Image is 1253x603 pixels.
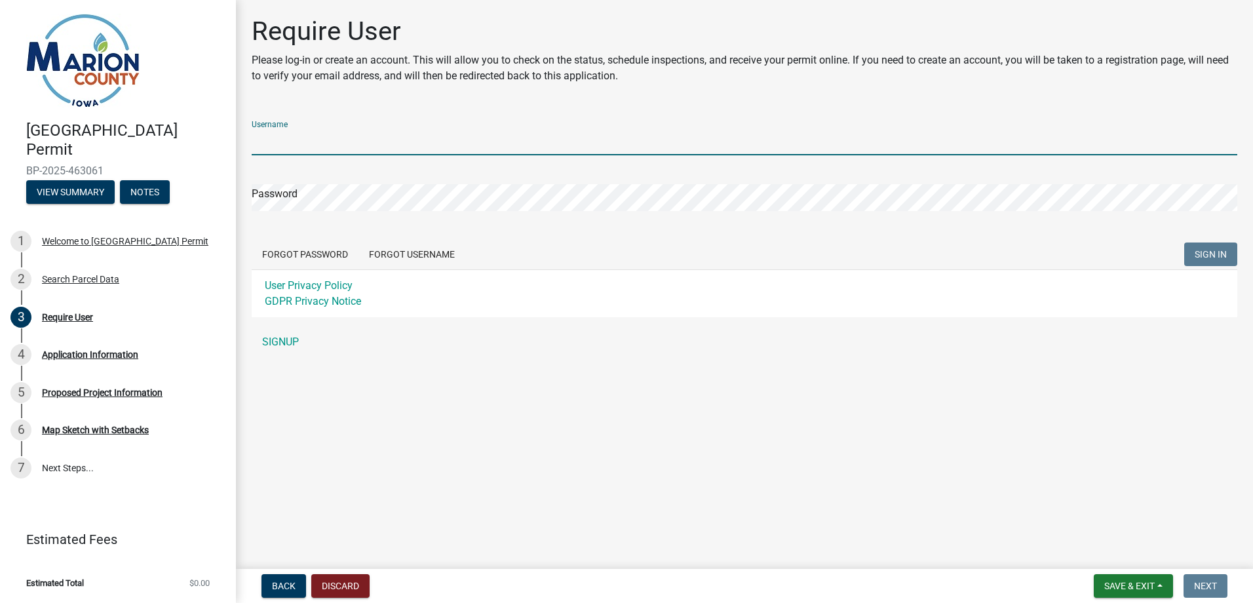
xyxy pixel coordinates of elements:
[265,279,353,292] a: User Privacy Policy
[1184,574,1227,598] button: Next
[10,419,31,440] div: 6
[10,457,31,478] div: 7
[10,526,215,553] a: Estimated Fees
[1094,574,1173,598] button: Save & Exit
[10,307,31,328] div: 3
[120,187,170,198] wm-modal-confirm: Notes
[1184,243,1237,266] button: SIGN IN
[26,180,115,204] button: View Summary
[42,275,119,284] div: Search Parcel Data
[10,344,31,365] div: 4
[26,165,210,177] span: BP-2025-463061
[358,243,465,266] button: Forgot Username
[1195,249,1227,260] span: SIGN IN
[42,237,208,246] div: Welcome to [GEOGRAPHIC_DATA] Permit
[1104,581,1155,591] span: Save & Exit
[252,243,358,266] button: Forgot Password
[261,574,306,598] button: Back
[272,581,296,591] span: Back
[26,579,84,587] span: Estimated Total
[252,16,1237,47] h1: Require User
[26,14,140,107] img: Marion County, Iowa
[10,382,31,403] div: 5
[26,121,225,159] h4: [GEOGRAPHIC_DATA] Permit
[311,574,370,598] button: Discard
[42,350,138,359] div: Application Information
[42,388,163,397] div: Proposed Project Information
[42,313,93,322] div: Require User
[10,231,31,252] div: 1
[26,187,115,198] wm-modal-confirm: Summary
[120,180,170,204] button: Notes
[265,295,361,307] a: GDPR Privacy Notice
[10,269,31,290] div: 2
[252,329,1237,355] a: SIGNUP
[1194,581,1217,591] span: Next
[189,579,210,587] span: $0.00
[252,52,1237,84] p: Please log-in or create an account. This will allow you to check on the status, schedule inspecti...
[42,425,149,435] div: Map Sketch with Setbacks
